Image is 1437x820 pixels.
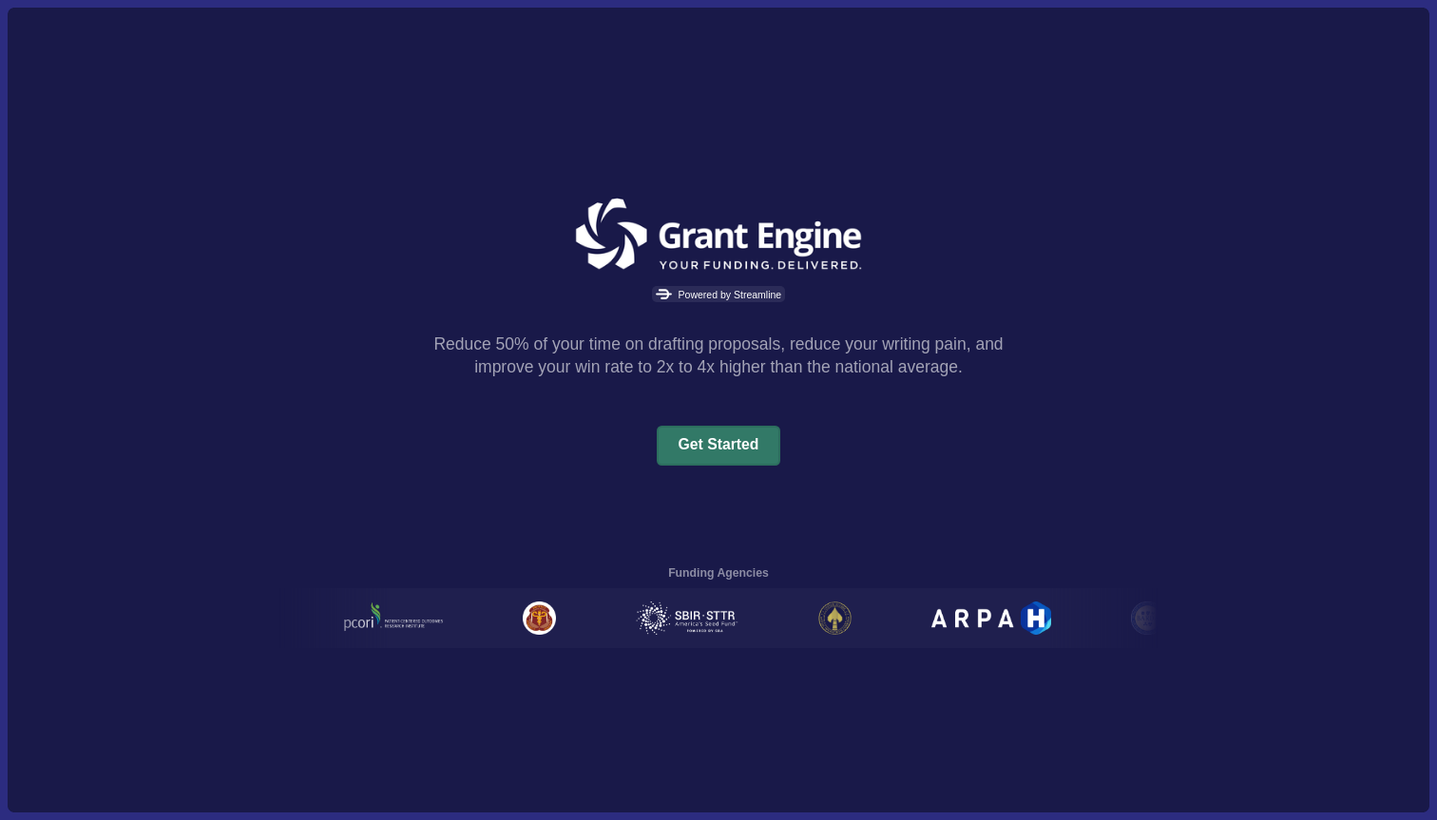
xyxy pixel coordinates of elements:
[344,601,443,635] img: PCORI Logo
[656,289,672,299] img: Powered by Streamline Logo
[652,286,784,303] span: Powered by Streamline
[523,601,556,635] img: Project Sustain Logo
[931,601,1051,635] img: Arpa H Logo
[563,187,874,282] img: Grantengine Logo
[657,426,781,466] button: Get Started
[636,601,738,635] img: SBIR STTR Logo
[668,565,769,582] text: Funding Agencies
[1131,601,1164,635] img: Barda Logo
[433,333,1004,379] h1: Reduce 50% of your time on drafting proposals, reduce your writing pain, and improve your win rat...
[818,601,852,635] img: US Special Operations Command Logo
